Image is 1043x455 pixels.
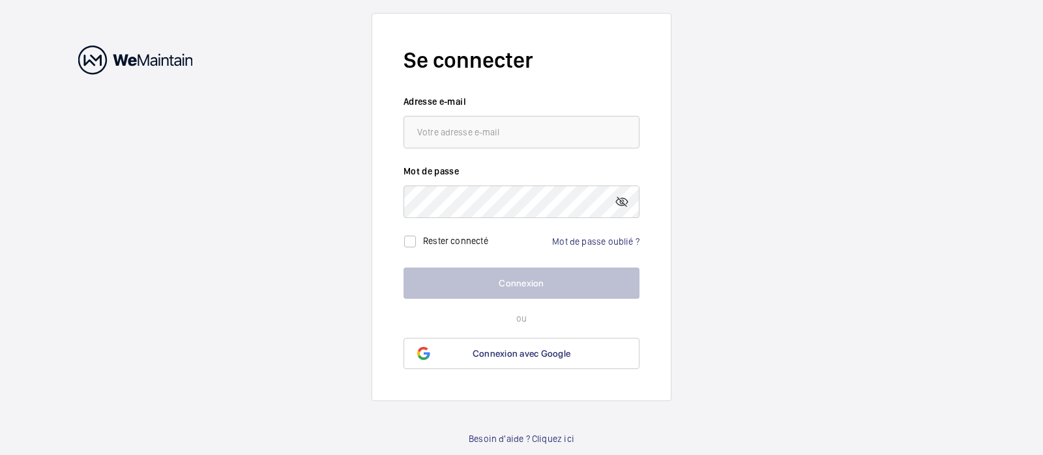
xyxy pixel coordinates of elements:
[404,45,639,76] h2: Se connecter
[469,432,574,445] a: Besoin d'aide ? Cliquez ici
[404,312,639,325] p: ou
[404,116,639,148] input: Votre adresse e-mail
[423,236,488,246] label: Rester connecté
[404,95,639,108] label: Adresse e-mail
[473,348,570,359] span: Connexion avec Google
[404,165,639,178] label: Mot de passe
[552,236,639,247] a: Mot de passe oublié ?
[404,268,639,299] button: Connexion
